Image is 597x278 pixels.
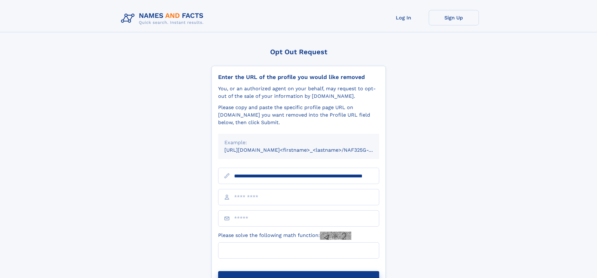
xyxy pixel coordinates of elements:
[212,48,386,56] div: Opt Out Request
[218,74,379,81] div: Enter the URL of the profile you would like removed
[218,85,379,100] div: You, or an authorized agent on your behalf, may request to opt-out of the sale of your informatio...
[429,10,479,25] a: Sign Up
[224,139,373,146] div: Example:
[224,147,391,153] small: [URL][DOMAIN_NAME]<firstname>_<lastname>/NAF325G-xxxxxxxx
[118,10,209,27] img: Logo Names and Facts
[218,104,379,126] div: Please copy and paste the specific profile page URL on [DOMAIN_NAME] you want removed into the Pr...
[218,232,351,240] label: Please solve the following math function:
[379,10,429,25] a: Log In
